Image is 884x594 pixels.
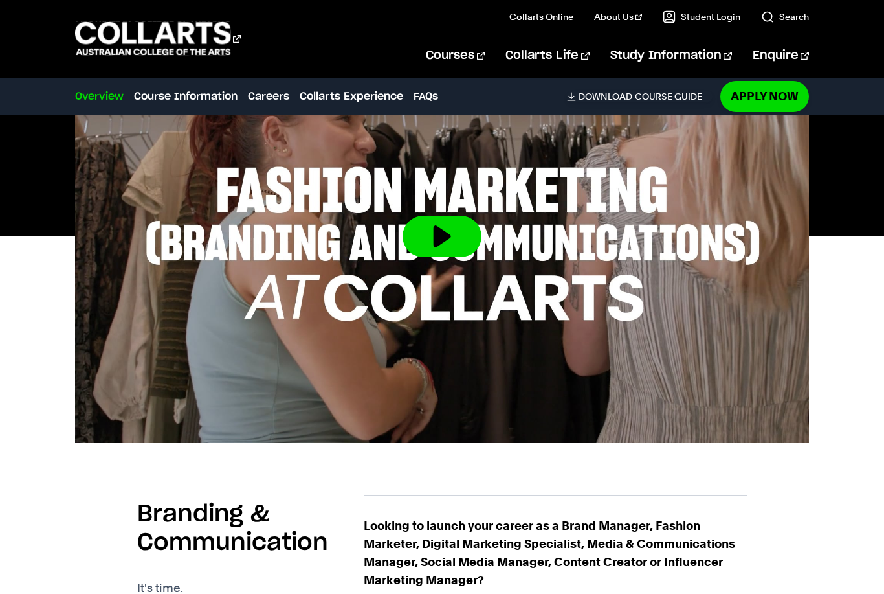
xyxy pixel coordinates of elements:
a: Careers [248,89,289,104]
h2: Branding & Communication [137,500,364,557]
a: Student Login [663,10,740,23]
a: Study Information [610,34,732,77]
a: Overview [75,89,124,104]
a: Course Information [134,89,238,104]
a: DownloadCourse Guide [567,91,713,102]
a: Collarts Life [505,34,589,77]
strong: Looking to launch your career as a Brand Manager, Fashion Marketer, Digital Marketing Specialist,... [364,519,735,587]
a: Collarts Experience [300,89,403,104]
a: Courses [426,34,485,77]
span: Download [579,91,632,102]
a: Search [761,10,809,23]
div: Go to homepage [75,20,241,57]
a: Apply Now [720,81,809,111]
a: Collarts Online [509,10,573,23]
img: Video thumbnail [75,30,809,443]
a: FAQs [414,89,438,104]
a: About Us [594,10,642,23]
a: Enquire [753,34,809,77]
